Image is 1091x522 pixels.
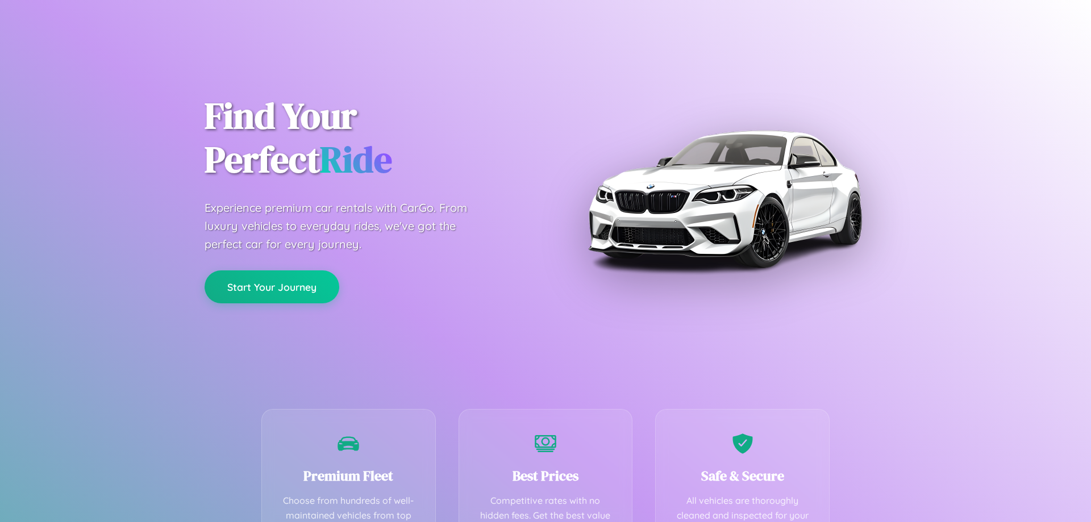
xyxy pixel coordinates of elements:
[476,466,615,485] h3: Best Prices
[673,466,812,485] h3: Safe & Secure
[205,199,489,253] p: Experience premium car rentals with CarGo. From luxury vehicles to everyday rides, we've got the ...
[279,466,418,485] h3: Premium Fleet
[205,94,528,182] h1: Find Your Perfect
[582,57,867,341] img: Premium BMW car rental vehicle
[320,135,392,184] span: Ride
[205,270,339,303] button: Start Your Journey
